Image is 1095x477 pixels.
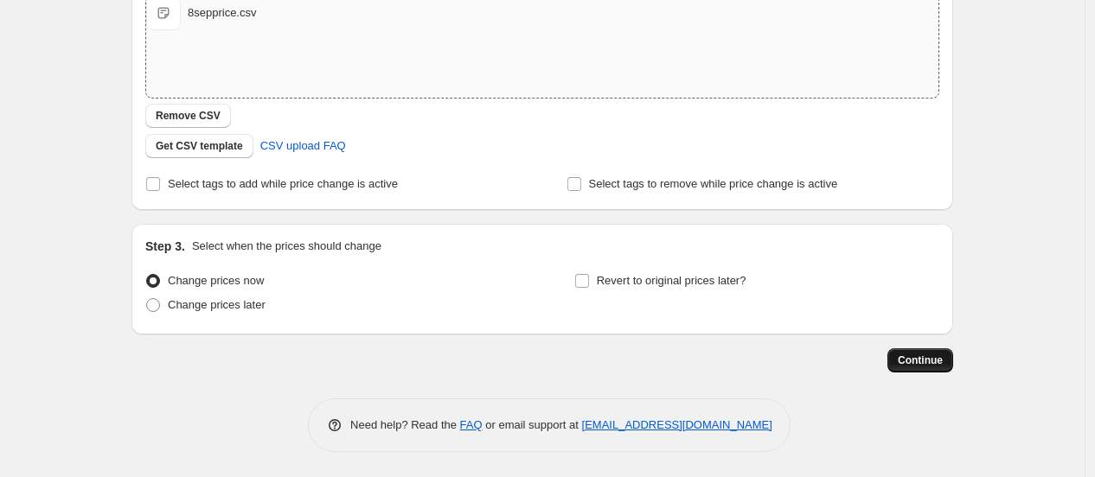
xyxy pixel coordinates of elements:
[145,104,231,128] button: Remove CSV
[887,348,953,372] button: Continue
[460,418,483,431] a: FAQ
[597,274,746,287] span: Revert to original prices later?
[483,418,582,431] span: or email support at
[898,353,943,367] span: Continue
[192,238,381,255] p: Select when the prices should change
[250,132,356,160] a: CSV upload FAQ
[145,238,185,255] h2: Step 3.
[589,177,838,190] span: Select tags to remove while price change is active
[168,274,264,287] span: Change prices now
[188,4,256,22] div: 8sepprice.csv
[145,134,253,158] button: Get CSV template
[156,109,221,123] span: Remove CSV
[168,177,398,190] span: Select tags to add while price change is active
[156,139,243,153] span: Get CSV template
[350,418,460,431] span: Need help? Read the
[582,418,772,431] a: [EMAIL_ADDRESS][DOMAIN_NAME]
[260,137,346,155] span: CSV upload FAQ
[168,298,266,311] span: Change prices later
